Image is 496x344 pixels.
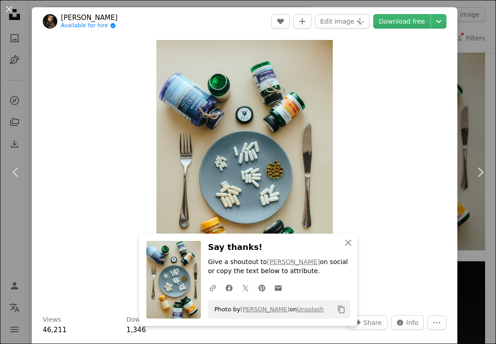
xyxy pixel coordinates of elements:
span: Info [406,316,419,329]
a: [PERSON_NAME] [61,13,118,22]
button: More Actions [427,315,446,330]
span: Photo by on [210,302,324,317]
span: 46,211 [43,326,67,334]
h3: Views [43,315,61,324]
button: Choose download size [431,14,446,29]
a: Share on Facebook [221,279,237,297]
a: Unsplash [297,306,324,313]
h3: Say thanks! [208,241,350,254]
a: [PERSON_NAME] [240,306,290,313]
img: Go to Natali Hordiiuk's profile [43,14,57,29]
a: Available for hire [61,22,118,30]
a: Download free [373,14,431,29]
span: Share [363,316,381,329]
img: a plate of food and drinks [156,40,333,304]
button: Zoom in on this image [156,40,333,304]
a: Share over email [270,279,286,297]
button: Copy to clipboard [334,302,349,317]
button: Share this image [348,315,387,330]
span: 1,346 [126,326,146,334]
button: Edit image [315,14,370,29]
a: Next [464,129,496,216]
button: Like [271,14,290,29]
a: Share on Twitter [237,279,254,297]
h3: Downloads [126,315,161,324]
p: Give a shoutout to on social or copy the text below to attribute. [208,258,350,276]
button: Add to Collection [293,14,311,29]
a: [PERSON_NAME] [267,258,320,265]
button: Stats about this image [391,315,424,330]
a: Share on Pinterest [254,279,270,297]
